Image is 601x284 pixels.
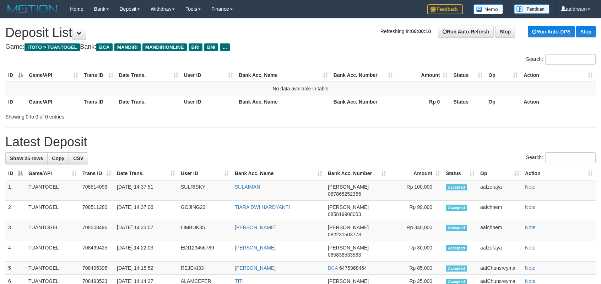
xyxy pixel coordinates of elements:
[181,69,236,82] th: User ID: activate to sort column ascending
[450,69,486,82] th: Status: activate to sort column ascending
[25,43,80,51] span: ITOTO > TUANTOGEL
[486,69,521,82] th: Op: activate to sort column ascending
[545,152,596,163] input: Search:
[116,69,181,82] th: Date Trans.: activate to sort column ascending
[477,180,522,201] td: aafzefaya
[178,262,232,275] td: REJEKI33
[114,201,178,221] td: [DATE] 14:37:06
[525,184,536,190] a: Note
[26,180,80,201] td: TUANTOGEL
[545,54,596,65] input: Search:
[69,152,88,164] a: CSV
[236,69,331,82] th: Bank Acc. Name: activate to sort column ascending
[477,241,522,262] td: aafzefaya
[26,167,80,180] th: Game/API: activate to sort column ascending
[178,201,232,221] td: GOJING20
[328,252,361,258] span: Copy 085838533583 to clipboard
[5,167,26,180] th: ID: activate to sort column descending
[81,69,116,82] th: Trans ID: activate to sort column ascending
[235,265,276,271] a: [PERSON_NAME]
[52,156,64,161] span: Copy
[5,262,26,275] td: 5
[26,201,80,221] td: TUANTOGEL
[114,167,178,180] th: Date Trans.: activate to sort column ascending
[389,201,443,221] td: Rp 99,000
[189,43,202,51] span: BRI
[80,167,114,180] th: Trans ID: activate to sort column ascending
[389,262,443,275] td: Rp 85,000
[5,82,596,95] td: No data available in table
[80,262,114,275] td: 708495305
[5,152,48,164] a: Show 25 rows
[114,221,178,241] td: [DATE] 14:33:07
[204,43,218,51] span: BNI
[114,180,178,201] td: [DATE] 14:37:51
[328,245,369,251] span: [PERSON_NAME]
[5,26,596,40] h1: Deposit List
[438,26,494,38] a: Run Auto-Refresh
[521,95,596,108] th: Action
[5,95,26,108] th: ID
[10,156,43,161] span: Show 25 rows
[328,265,338,271] span: BCA
[328,278,369,284] span: [PERSON_NAME]
[5,180,26,201] td: 1
[477,221,522,241] td: aafchhem
[477,201,522,221] td: aafchhem
[328,225,369,230] span: [PERSON_NAME]
[116,95,181,108] th: Date Trans.
[389,221,443,241] td: Rp 340,000
[328,184,369,190] span: [PERSON_NAME]
[235,204,290,210] a: TIARA DWI HARDYANTI
[380,28,431,34] span: Refreshing in:
[522,167,596,180] th: Action: activate to sort column ascending
[80,221,114,241] td: 708508496
[5,221,26,241] td: 3
[450,95,486,108] th: Status
[396,69,451,82] th: Amount: activate to sort column ascending
[526,152,596,163] label: Search:
[446,184,467,190] span: Accepted
[236,95,331,108] th: Bank Acc. Name
[235,278,244,284] a: TITI
[446,245,467,251] span: Accepted
[328,204,369,210] span: [PERSON_NAME]
[411,28,431,34] strong: 00:00:10
[5,69,26,82] th: ID: activate to sort column descending
[427,4,463,14] img: Feedback.jpg
[142,43,187,51] span: MANDIRIONLINE
[235,245,276,251] a: [PERSON_NAME]
[389,241,443,262] td: Rp 30,000
[514,4,549,14] img: panduan.png
[26,262,80,275] td: TUANTOGEL
[220,43,229,51] span: ...
[5,135,596,149] h1: Latest Deposit
[5,201,26,221] td: 2
[443,167,477,180] th: Status: activate to sort column ascending
[178,221,232,241] td: LIMBUK35
[495,26,515,38] a: Stop
[525,265,536,271] a: Note
[325,167,389,180] th: Bank Acc. Number: activate to sort column ascending
[96,43,112,51] span: BCA
[81,95,116,108] th: Trans ID
[80,180,114,201] td: 708514093
[389,180,443,201] td: Rp 100,000
[446,265,467,272] span: Accepted
[114,43,141,51] span: MANDIRI
[26,95,81,108] th: Game/API
[328,232,361,237] span: Copy 082231503773 to clipboard
[331,69,396,82] th: Bank Acc. Number: activate to sort column ascending
[26,69,81,82] th: Game/API: activate to sort column ascending
[47,152,69,164] a: Copy
[521,69,596,82] th: Action: activate to sort column ascending
[181,95,236,108] th: User ID
[328,191,361,197] span: Copy 087865252355 to clipboard
[5,110,245,120] div: Showing 0 to 0 of 0 entries
[5,241,26,262] td: 4
[5,4,59,14] img: MOTION_logo.png
[446,225,467,231] span: Accepted
[80,241,114,262] td: 708499425
[232,167,325,180] th: Bank Acc. Name: activate to sort column ascending
[331,95,396,108] th: Bank Acc. Number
